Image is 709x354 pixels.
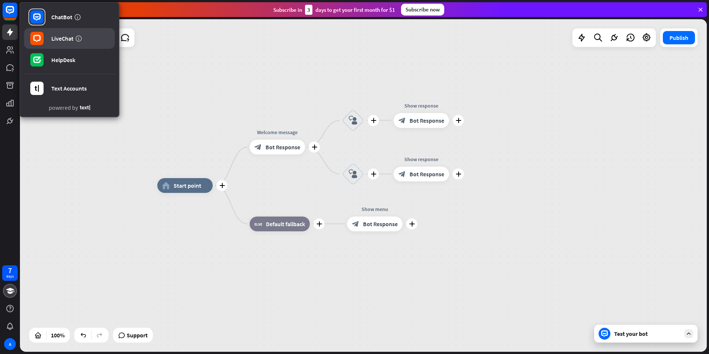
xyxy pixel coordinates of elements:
[388,102,455,109] div: Show response
[254,220,262,228] i: block_fallback
[663,31,695,44] button: Publish
[49,329,67,341] div: 100%
[4,338,16,350] div: A
[388,156,455,163] div: Show response
[371,118,376,123] i: plus
[174,182,201,189] span: Start point
[349,116,357,125] i: block_user_input
[266,143,300,151] span: Bot Response
[614,330,681,337] div: Test your bot
[244,129,311,136] div: Welcome message
[342,205,408,213] div: Show menu
[456,171,461,177] i: plus
[305,5,312,15] div: 3
[349,170,357,178] i: block_user_input
[2,265,18,281] a: 7 days
[352,220,359,228] i: block_bot_response
[6,274,14,279] div: days
[273,5,395,15] div: Subscribe in days to get your first month for $1
[312,144,317,150] i: plus
[409,221,415,227] i: plus
[410,170,444,178] span: Bot Response
[8,267,12,274] div: 7
[316,221,322,227] i: plus
[410,117,444,124] span: Bot Response
[371,171,376,177] i: plus
[401,4,444,16] div: Subscribe now
[456,118,461,123] i: plus
[398,170,406,178] i: block_bot_response
[363,220,398,228] span: Bot Response
[127,329,148,341] span: Support
[162,182,170,189] i: home_2
[254,143,262,151] i: block_bot_response
[219,183,225,188] i: plus
[398,117,406,124] i: block_bot_response
[266,220,305,228] span: Default fallback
